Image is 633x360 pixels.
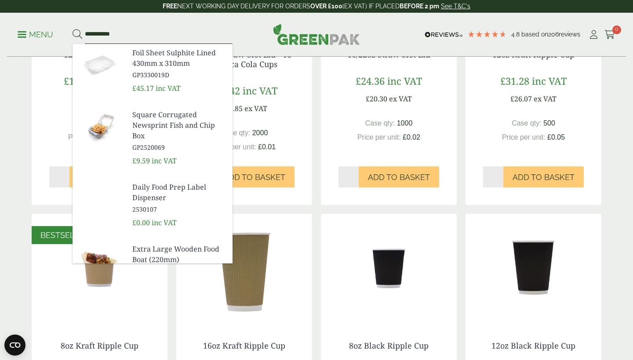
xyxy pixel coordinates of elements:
[132,143,226,152] span: GP2520069
[132,244,226,265] span: Extra Large Wooden Food Boat (220mm)
[132,205,226,214] span: 2530107
[32,214,167,324] img: 8oz Kraft Ripple Cup-0
[73,44,125,86] img: GP3330019D
[321,214,457,324] img: 8oz Black Ripple Cup -0
[40,230,93,240] span: BESTSELLING
[368,173,430,182] span: Add to Basket
[310,3,342,10] strong: OVER £100
[18,29,53,40] p: Menu
[152,218,177,227] span: inc VAT
[156,83,181,93] span: inc VAT
[223,173,285,182] span: Add to Basket
[491,340,575,351] a: 12oz Black Ripple Cup
[132,218,150,227] span: £0.00
[532,74,567,87] span: inc VAT
[18,29,53,38] a: Menu
[511,31,521,38] span: 4.8
[64,74,98,87] span: £125.99
[132,182,226,203] span: Daily Food Prep Label Dispenser
[197,49,291,69] a: 8/12oz Straw Slot Lid - To fit Coca Cola Cups
[500,74,529,87] span: £31.28
[132,244,226,276] a: Extra Large Wooden Food Boat (220mm)
[273,24,360,45] img: GreenPak Supplies
[512,119,542,127] span: Case qty:
[221,129,251,137] span: Case qty:
[214,166,295,187] button: Add to Basket
[366,94,387,104] span: £20.30
[534,94,557,104] span: ex VAT
[244,104,267,113] span: ex VAT
[132,47,226,68] span: Foil Sheet Sulphite Lined 430mm x 310mm
[425,32,463,38] img: REVIEWS.io
[400,3,439,10] strong: BEFORE 2 pm
[132,182,226,214] a: Daily Food Prep Label Dispenser 2530107
[243,84,277,97] span: inc VAT
[132,156,150,166] span: £9.59
[176,214,312,324] img: 16oz Kraft c
[612,25,621,34] span: 0
[548,31,559,38] span: 206
[132,47,226,79] a: Foil Sheet Sulphite Lined 430mm x 310mm GP3330019D
[359,166,439,187] button: Add to Basket
[441,3,470,10] a: See T&C's
[73,240,125,282] img: GP2920004AE
[132,83,154,93] span: £45.17
[588,30,599,39] i: My Account
[132,109,226,152] a: Square Corrugated Newsprint Fish and Chip Box GP2520069
[510,94,532,104] span: £26.07
[69,166,150,187] button: Add to Basket
[365,119,395,127] span: Case qty:
[502,133,546,141] span: Price per unit:
[213,143,256,151] span: Price per unit:
[68,133,112,141] span: Price per unit:
[604,28,615,41] a: 0
[403,133,420,141] span: £0.02
[349,340,429,351] a: 8oz Black Ripple Cup
[356,74,385,87] span: £24.36
[73,106,125,148] img: GP2520069
[467,30,507,38] div: 4.79 Stars
[503,166,584,187] button: Add to Basket
[132,70,226,79] span: GP3330019D
[258,143,276,151] span: £0.01
[132,109,226,141] span: Square Corrugated Newsprint Fish and Chip Box
[252,129,268,137] span: 2000
[559,31,580,38] span: reviews
[513,173,575,182] span: Add to Basket
[604,30,615,39] i: Cart
[389,94,412,104] span: ex VAT
[547,133,565,141] span: £0.05
[357,133,401,141] span: Price per unit:
[387,74,422,87] span: inc VAT
[397,119,413,127] span: 1000
[543,119,555,127] span: 500
[152,156,177,166] span: inc VAT
[163,3,177,10] strong: FREE
[73,178,125,220] img: 2530107
[203,340,285,351] a: 16oz Kraft Ripple Cup
[4,335,25,356] button: Open CMP widget
[61,340,138,351] a: 8oz Kraft Ripple Cup
[466,214,601,324] img: 12oz Black Ripple Cup-0
[521,31,548,38] span: Based on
